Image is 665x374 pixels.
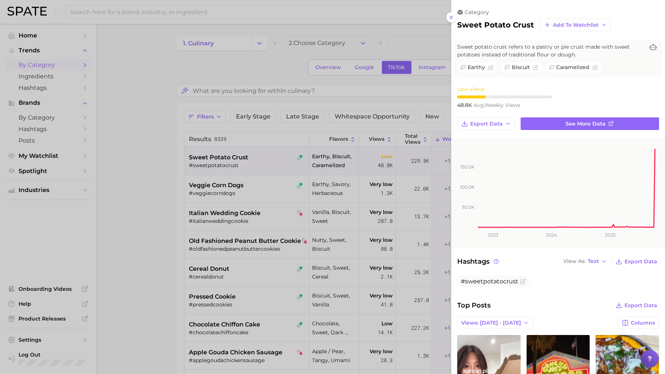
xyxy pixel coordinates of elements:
[593,65,598,70] button: Flag as miscategorized or irrelevant
[474,102,520,108] span: weekly views
[588,259,599,263] span: Text
[457,300,491,310] span: Top Posts
[457,86,552,92] div: Low Views
[625,258,657,265] span: Export Data
[521,117,659,130] a: See more data
[462,204,475,210] tspan: 50.0k
[474,102,485,108] abbr: average
[512,64,530,71] span: biscuit
[563,259,586,263] span: View As
[557,64,590,71] span: caramelized
[553,22,599,28] span: Add to Watchlist
[461,320,521,326] span: Views: [DATE] - [DATE]
[546,232,557,238] tspan: 2024
[540,19,611,31] button: Add to Watchlist
[457,43,644,59] span: Sweet potato crust refers to a pastry or pie crust made with sweet potatoes instead of traditiona...
[520,279,526,284] button: Flag as miscategorized or irrelevant
[488,232,498,238] tspan: 2023
[465,9,489,16] span: category
[468,64,485,71] span: earthy
[457,20,534,29] h2: sweet potato crust
[457,102,474,108] span: 48.8k
[457,117,515,130] button: Export Data
[533,65,538,70] button: Flag as miscategorized or irrelevant
[457,95,552,98] div: 3 / 10
[461,278,518,285] span: #sweetpotatocrust
[457,316,533,329] button: Views: [DATE] - [DATE]
[488,65,494,70] button: Flag as miscategorized or irrelevant
[457,256,500,267] span: Hashtags
[631,320,655,326] span: Columns
[614,300,659,310] button: Export Data
[470,121,503,127] span: Export Data
[566,121,606,127] span: See more data
[625,302,657,309] span: Export Data
[618,316,659,329] button: Columns
[614,256,659,267] button: Export Data
[460,184,475,190] tspan: 100.0k
[605,232,616,238] tspan: 2025
[461,164,475,170] tspan: 150.0k
[561,257,609,266] button: View AsText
